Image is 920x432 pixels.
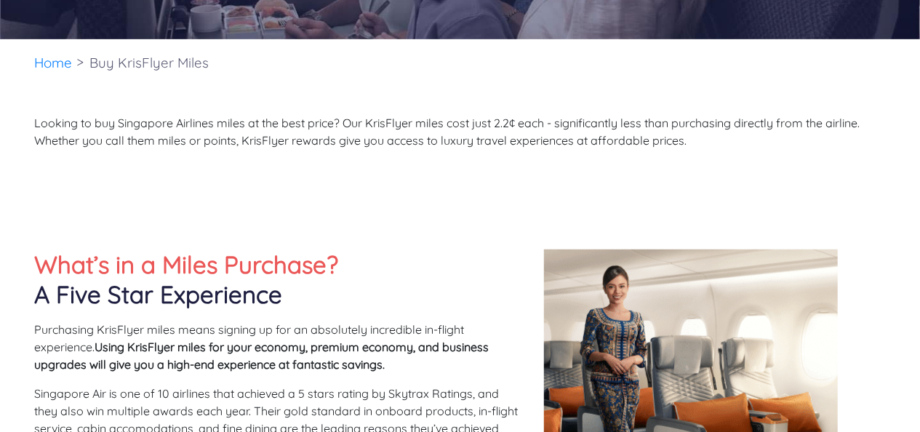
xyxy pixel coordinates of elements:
b: Using KrisFlyer miles for your economy, premium economy, and business upgrades will give you a hi... [35,340,489,372]
h2: What’s in a Miles Purchase? [35,249,522,309]
a: Home [35,54,73,71]
p: Purchasing KrisFlyer miles means signing up for an absolutely incredible in-flight experience. [35,321,522,373]
p: Looking to buy Singapore Airlines miles at the best price? Our KrisFlyer miles cost just 2.2¢ eac... [35,114,886,149]
li: Buy KrisFlyer Miles [83,39,217,87]
span: A Five Star Experience [35,279,283,309]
